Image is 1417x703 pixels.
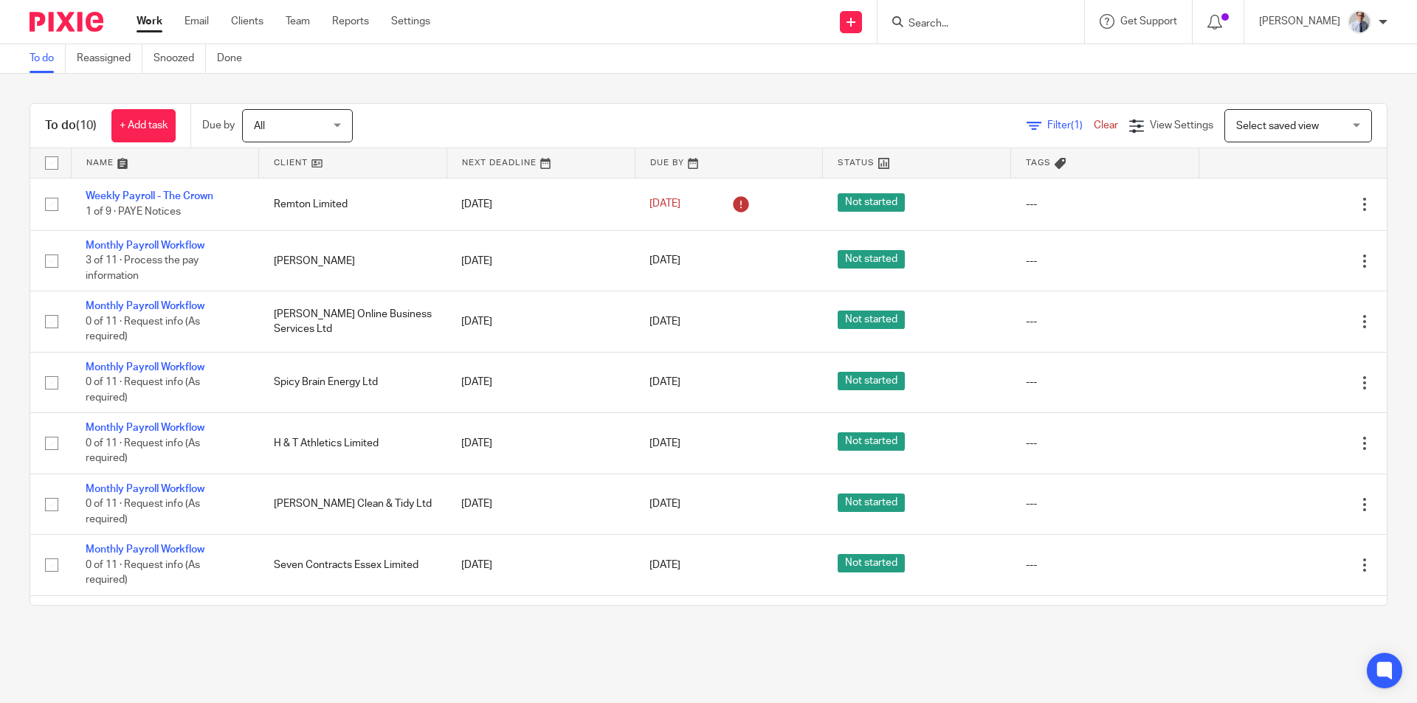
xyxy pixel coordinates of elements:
[259,230,447,291] td: [PERSON_NAME]
[447,474,635,534] td: [DATE]
[1348,10,1371,34] img: IMG_9924.jpg
[1236,121,1319,131] span: Select saved view
[86,191,213,201] a: Weekly Payroll - The Crown
[332,14,369,29] a: Reports
[649,438,680,449] span: [DATE]
[86,560,200,586] span: 0 of 11 · Request info (As required)
[838,372,905,390] span: Not started
[86,256,199,282] span: 3 of 11 · Process the pay information
[1026,314,1185,329] div: ---
[86,484,204,494] a: Monthly Payroll Workflow
[259,178,447,230] td: Remton Limited
[447,413,635,474] td: [DATE]
[907,18,1040,31] input: Search
[86,423,204,433] a: Monthly Payroll Workflow
[1150,120,1213,131] span: View Settings
[838,494,905,512] span: Not started
[86,316,200,342] span: 0 of 11 · Request info (As required)
[30,12,103,32] img: Pixie
[1259,14,1340,29] p: [PERSON_NAME]
[391,14,430,29] a: Settings
[649,316,680,327] span: [DATE]
[447,178,635,230] td: [DATE]
[217,44,253,73] a: Done
[838,250,905,269] span: Not started
[202,118,235,133] p: Due by
[447,230,635,291] td: [DATE]
[185,14,209,29] a: Email
[231,14,263,29] a: Clients
[447,352,635,412] td: [DATE]
[1071,120,1083,131] span: (1)
[254,121,265,131] span: All
[86,544,204,555] a: Monthly Payroll Workflow
[76,120,97,131] span: (10)
[259,413,447,474] td: H & T Athletics Limited
[649,256,680,266] span: [DATE]
[259,474,447,534] td: [PERSON_NAME] Clean & Tidy Ltd
[259,535,447,595] td: Seven Contracts Essex Limited
[649,499,680,509] span: [DATE]
[77,44,142,73] a: Reassigned
[137,14,162,29] a: Work
[1094,120,1118,131] a: Clear
[1026,375,1185,389] div: ---
[1026,496,1185,511] div: ---
[86,377,200,403] span: 0 of 11 · Request info (As required)
[1047,120,1094,131] span: Filter
[649,378,680,388] span: [DATE]
[259,595,447,656] td: Praesidium365 Ltd
[1026,254,1185,269] div: ---
[838,432,905,451] span: Not started
[45,118,97,134] h1: To do
[649,560,680,570] span: [DATE]
[86,362,204,373] a: Monthly Payroll Workflow
[447,595,635,656] td: [DATE]
[1026,558,1185,572] div: ---
[447,291,635,352] td: [DATE]
[86,438,200,464] span: 0 of 11 · Request info (As required)
[1026,197,1185,212] div: ---
[259,291,447,352] td: [PERSON_NAME] Online Business Services Ltd
[649,199,680,209] span: [DATE]
[86,499,200,524] span: 0 of 11 · Request info (As required)
[86,207,181,217] span: 1 of 9 · PAYE Notices
[1120,16,1177,27] span: Get Support
[259,352,447,412] td: Spicy Brain Energy Ltd
[30,44,66,73] a: To do
[286,14,310,29] a: Team
[1026,159,1051,167] span: Tags
[111,109,176,142] a: + Add task
[447,535,635,595] td: [DATE]
[154,44,206,73] a: Snoozed
[86,301,204,311] a: Monthly Payroll Workflow
[1026,436,1185,451] div: ---
[86,240,204,251] a: Monthly Payroll Workflow
[838,311,905,329] span: Not started
[838,554,905,572] span: Not started
[838,193,905,212] span: Not started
